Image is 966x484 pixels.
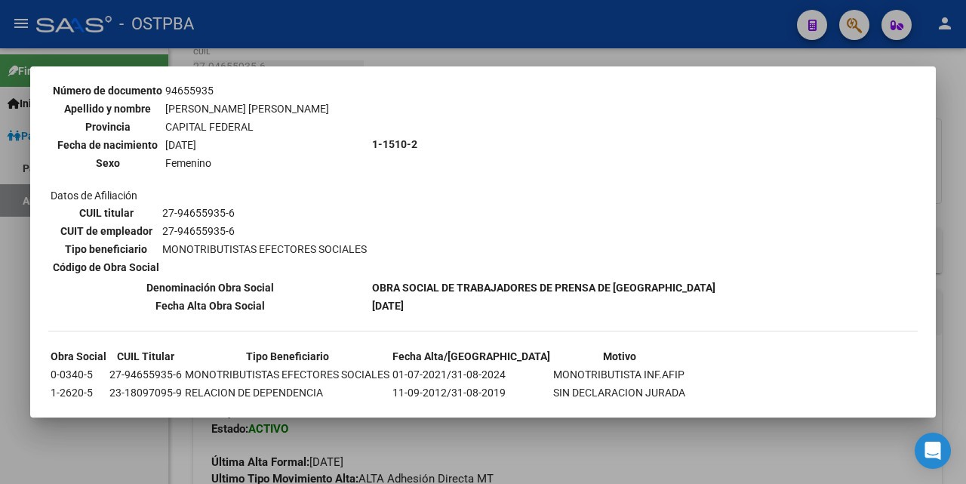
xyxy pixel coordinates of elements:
th: CUIL Titular [109,348,183,365]
td: [DATE] [165,137,330,153]
th: Fecha Alta/[GEOGRAPHIC_DATA] [392,348,551,365]
th: Código de Obra Social [52,259,160,276]
td: MONOTRIBUTISTAS EFECTORES SOCIALES [162,241,368,257]
td: SIN DECLARACION JURADA [552,384,686,401]
td: [PERSON_NAME] [PERSON_NAME] [165,100,330,117]
b: [DATE] [372,300,404,312]
b: 1-1510-2 [372,138,417,150]
td: 0-0340-5 [50,366,107,383]
th: Fecha de nacimiento [52,137,163,153]
td: 27-94655935-6 [162,205,368,221]
th: Provincia [52,119,163,135]
td: MONOTRIBUTISTA INF.AFIP [552,366,686,383]
th: Número de documento [52,82,163,99]
th: CUIT de empleador [52,223,160,239]
td: 27-94655935-6 [162,223,368,239]
td: 1-2620-5 [50,384,107,401]
th: CUIL titular [52,205,160,221]
b: OBRA SOCIAL DE TRABAJADORES DE PRENSA DE [GEOGRAPHIC_DATA] [372,282,715,294]
th: Motivo [552,348,686,365]
td: 94655935 [165,82,330,99]
td: 11-09-2012/31-08-2019 [392,384,551,401]
td: 23-18097095-9 [109,384,183,401]
div: Open Intercom Messenger [915,433,951,469]
th: Tipo beneficiario [52,241,160,257]
th: Sexo [52,155,163,171]
td: MONOTRIBUTISTAS EFECTORES SOCIALES [184,366,390,383]
td: CAPITAL FEDERAL [165,119,330,135]
th: Obra Social [50,348,107,365]
td: Datos personales Datos de Afiliación [50,11,370,278]
th: Denominación Obra Social [50,279,370,296]
th: Tipo Beneficiario [184,348,390,365]
th: Fecha Alta Obra Social [50,297,370,314]
td: 01-07-2021/31-08-2024 [392,366,551,383]
td: RELACION DE DEPENDENCIA [184,384,390,401]
td: Femenino [165,155,330,171]
td: 27-94655935-6 [109,366,183,383]
th: Apellido y nombre [52,100,163,117]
